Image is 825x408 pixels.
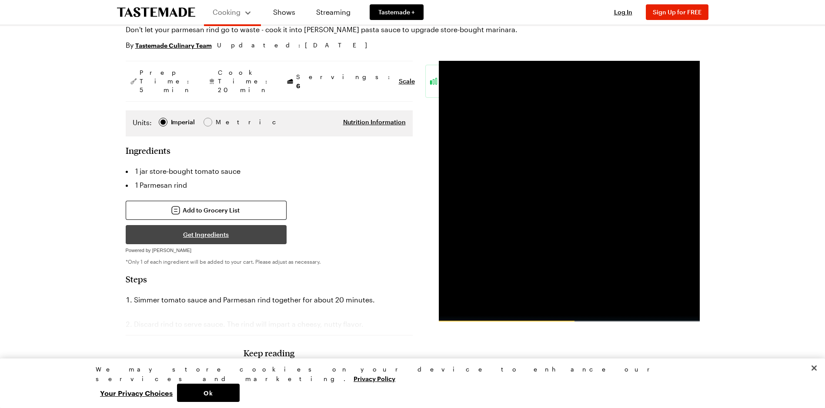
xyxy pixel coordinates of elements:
[439,61,700,322] video-js: Video Player
[126,145,170,156] h2: Ingredients
[606,8,641,17] button: Log In
[126,201,287,220] button: Add to Grocery List
[126,258,413,265] p: *Only 1 of each ingredient will be added to your cart. Please adjust as necessary.
[133,117,152,128] label: Units:
[653,8,701,16] span: Sign Up for FREE
[171,117,195,127] div: Imperial
[296,73,394,90] span: Servings:
[126,248,192,253] span: Powered by [PERSON_NAME]
[213,8,240,16] span: Cooking
[646,4,708,20] button: Sign Up for FREE
[296,81,300,90] span: 6
[183,206,240,215] span: Add to Grocery List
[399,77,415,86] button: Scale
[439,61,700,322] iframe: Advertisement
[96,365,722,384] div: We may store cookies on your device to enhance our services and marketing.
[213,3,252,21] button: Cooking
[126,164,413,178] li: 1 jar store-bought tomato sauce
[216,117,235,127] span: Metric
[140,68,194,94] span: Prep Time: 5 min
[217,40,376,50] span: Updated : [DATE]
[378,8,415,17] span: Tastemade +
[354,374,395,382] a: More information about your privacy, opens in a new tab
[126,178,413,192] li: 1 Parmesan rind
[126,293,413,307] li: Simmer tomato sauce and Parmesan rind together for about 20 minutes.
[126,245,192,253] a: Powered by [PERSON_NAME]
[96,365,722,402] div: Privacy
[177,384,240,402] button: Ok
[614,8,632,16] span: Log In
[126,24,558,35] p: Don't let your parmesan rind go to waste - cook it into [PERSON_NAME] pasta sauce to upgrade stor...
[135,40,212,50] a: Tastemade Culinary Team
[126,274,413,284] h2: Steps
[126,40,212,50] p: By
[133,117,234,129] div: Imperial Metric
[370,4,424,20] a: Tastemade +
[171,117,196,127] span: Imperial
[244,348,294,358] h3: Keep reading
[218,68,272,94] span: Cook Time: 20 min
[216,117,234,127] div: Metric
[343,118,406,126] button: Nutrition Information
[117,7,195,17] a: To Tastemade Home Page
[126,225,287,244] button: Get Ingredients
[96,384,177,402] button: Your Privacy Choices
[805,358,824,378] button: Close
